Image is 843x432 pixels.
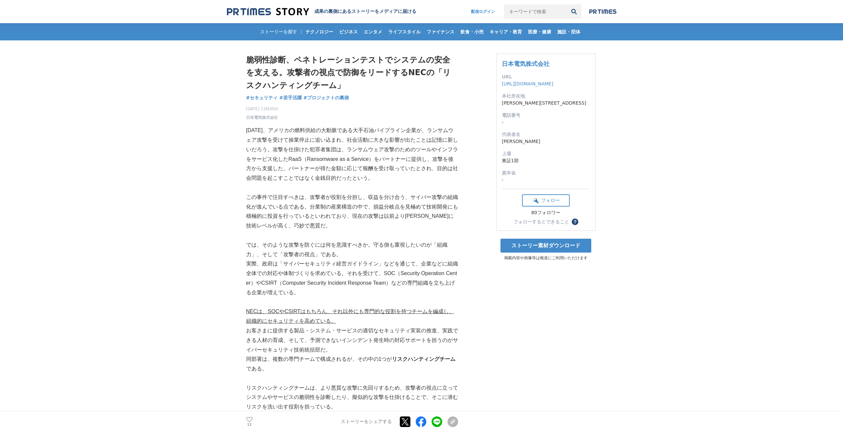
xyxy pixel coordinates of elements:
[502,138,590,145] dd: [PERSON_NAME]
[504,4,567,19] input: キーワードで検索
[227,7,416,16] a: 成果の裏側にあるストーリーをメディアに届ける 成果の裏側にあるストーリーをメディアに届ける
[522,194,570,207] button: フォロー
[279,95,302,101] span: #若手活躍
[502,60,550,67] a: 日本電気株式会社
[337,23,360,40] a: ビジネス
[314,9,416,15] h2: 成果の裏側にあるストーリーをメディアに届ける
[392,356,455,362] strong: リスクハンティングチーム
[246,106,279,112] span: [DATE] 11時00分
[589,9,616,14] img: prtimes
[227,7,309,16] img: 成果の裏側にあるストーリーをメディアに届ける
[341,419,392,425] p: ストーリーをシェアする
[246,240,458,260] p: では、そのような攻撃を防ぐには何を意識すべきか。守る側も重視したいのが「組織力」、そして「攻撃者の視点」である。
[279,94,302,101] a: #若手活躍
[246,94,278,101] a: #セキュリティ
[496,255,596,261] p: 掲載内容や画像等は報道にご利用いただけます
[502,169,590,176] dt: 資本金
[502,131,590,138] dt: 代表者名
[246,326,458,355] p: お客さまに提供する製品・システム・サービスの適切なセキュリティ実装の推進、実践できる人材の育成、そして、予測できないインシデント発生時の対応サポートを担うのがサイバーセキュリティ技術統括部だ。
[502,73,590,80] dt: URL
[573,219,577,224] span: ？
[458,23,486,40] a: 飲食・小売
[464,4,501,19] a: 配信ログイン
[525,23,554,40] a: 医療・健康
[502,81,553,86] a: [URL][DOMAIN_NAME]
[513,219,569,224] div: フォローするとできること
[502,119,590,126] dd: -
[246,115,278,120] a: 日本電気株式会社
[386,29,423,35] span: ライフスタイル
[246,309,454,324] u: NECは、SOCやCSIRTはもちろん、それ以外にも専門的な役割を持つチームを編成し、組織的にセキュリティを高めている。
[361,29,385,35] span: エンタメ
[246,54,458,92] h1: 脆弱性診断、ペネトレーションテストでシステムの安全を支える。攻撃者の視点で防御をリードするNECの「リスクハンティングチーム」
[246,383,458,412] p: リスクハンティングチームは、より悪質な攻撃に先回りするため、攻撃者の視点に立ってシステムやサービスの脆弱性を診断したり、擬似的な攻撃を仕掛けることで、そこに潜むリスクを洗い出す役割を担っている。
[502,150,590,157] dt: 上場
[502,112,590,119] dt: 電話番号
[554,29,583,35] span: 施設・団体
[424,23,457,40] a: ファイナンス
[487,29,525,35] span: キャリア・教育
[303,23,336,40] a: テクノロジー
[502,157,590,164] dd: 東証1部
[458,29,486,35] span: 飲食・小売
[246,355,458,374] p: 同部署は、複数の専門チームで構成されるが、その中の1つが である。
[386,23,423,40] a: ライフスタイル
[502,100,590,107] dd: [PERSON_NAME][STREET_ADDRESS]
[572,218,578,225] button: ？
[567,4,581,19] button: 検索
[303,94,349,101] a: #プロジェクトの裏側
[502,176,590,183] dd: -
[246,193,458,231] p: この事件で注目すべきは、攻撃者が役割を分担し、収益を分け合う、サイバー攻撃の組織化が進んでいる点である。分業制の産業構造の中で、損益分岐点を見極めて技術開発にも積極的に投資を行っているといわれて...
[246,126,458,183] p: [DATE]、アメリカの燃料供給の大動脈である大手石油パイプライン企業が、ランサムウェア攻撃を受けて操業停止に追い込まれ、社会活動に大きな影響が出たことは記憶に新しいだろう。攻撃を仕掛けた犯罪者...
[554,23,583,40] a: 施設・団体
[303,29,336,35] span: テクノロジー
[361,23,385,40] a: エンタメ
[303,95,349,101] span: #プロジェクトの裏側
[246,95,278,101] span: #セキュリティ
[337,29,360,35] span: ビジネス
[525,29,554,35] span: 医療・健康
[522,210,570,216] div: 80フォロワー
[502,93,590,100] dt: 本社所在地
[246,259,458,297] p: 実際、政府は「サイバーセキュリティ経営ガイドライン」などを通じて、企業などに組織全体での対応や体制づくりを求めている。それを受けて、SOC（Security Operation Center）や...
[424,29,457,35] span: ファイナンス
[487,23,525,40] a: キャリア・教育
[501,239,591,253] a: ストーリー素材ダウンロード
[246,423,253,426] p: 13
